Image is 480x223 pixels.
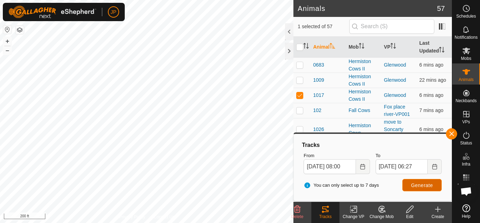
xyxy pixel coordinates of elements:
[462,162,470,166] span: Infra
[3,25,12,34] button: Reset Map
[452,202,480,221] a: Help
[3,46,12,55] button: –
[437,3,445,14] span: 57
[313,107,321,114] span: 102
[304,182,379,189] span: You can only select up to 7 days
[459,78,474,82] span: Animals
[356,159,370,174] button: Choose Date
[349,19,434,34] input: Search (S)
[456,14,476,18] span: Schedules
[462,120,470,124] span: VPs
[298,23,349,30] span: 1 selected of 57
[310,37,346,58] th: Animal
[298,4,437,13] h2: Animals
[313,76,324,84] span: 1009
[8,6,96,18] img: Gallagher Logo
[304,152,370,159] label: From
[368,213,396,220] div: Change Mob
[461,56,471,61] span: Mobs
[455,35,478,39] span: Notifications
[411,182,433,188] span: Generate
[349,88,378,103] div: Hermiston Cows II
[119,214,145,220] a: Privacy Policy
[291,214,304,219] span: Delete
[154,214,174,220] a: Contact Us
[313,61,324,69] span: 0683
[330,44,335,50] p-sorticon: Activate to sort
[402,179,442,191] button: Generate
[349,122,378,137] div: Hermiston Cows
[424,213,452,220] div: Create
[346,37,381,58] th: Mob
[349,73,378,88] div: Hermiston Cows II
[428,159,442,174] button: Choose Date
[349,58,378,73] div: Hermiston Cows II
[111,8,116,16] span: JP
[460,141,472,145] span: Status
[301,141,445,149] div: Tracks
[349,107,378,114] div: Fall Cows
[396,213,424,220] div: Edit
[456,181,477,202] a: Open chat
[313,92,324,99] span: 1017
[311,213,339,220] div: Tracks
[458,183,475,187] span: Heatmap
[313,126,324,133] span: 1026
[3,37,12,45] button: +
[455,99,476,103] span: Neckbands
[462,214,471,218] span: Help
[15,26,24,34] button: Map Layers
[303,44,309,50] p-sorticon: Activate to sort
[359,44,364,50] p-sorticon: Activate to sort
[339,213,368,220] div: Change VP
